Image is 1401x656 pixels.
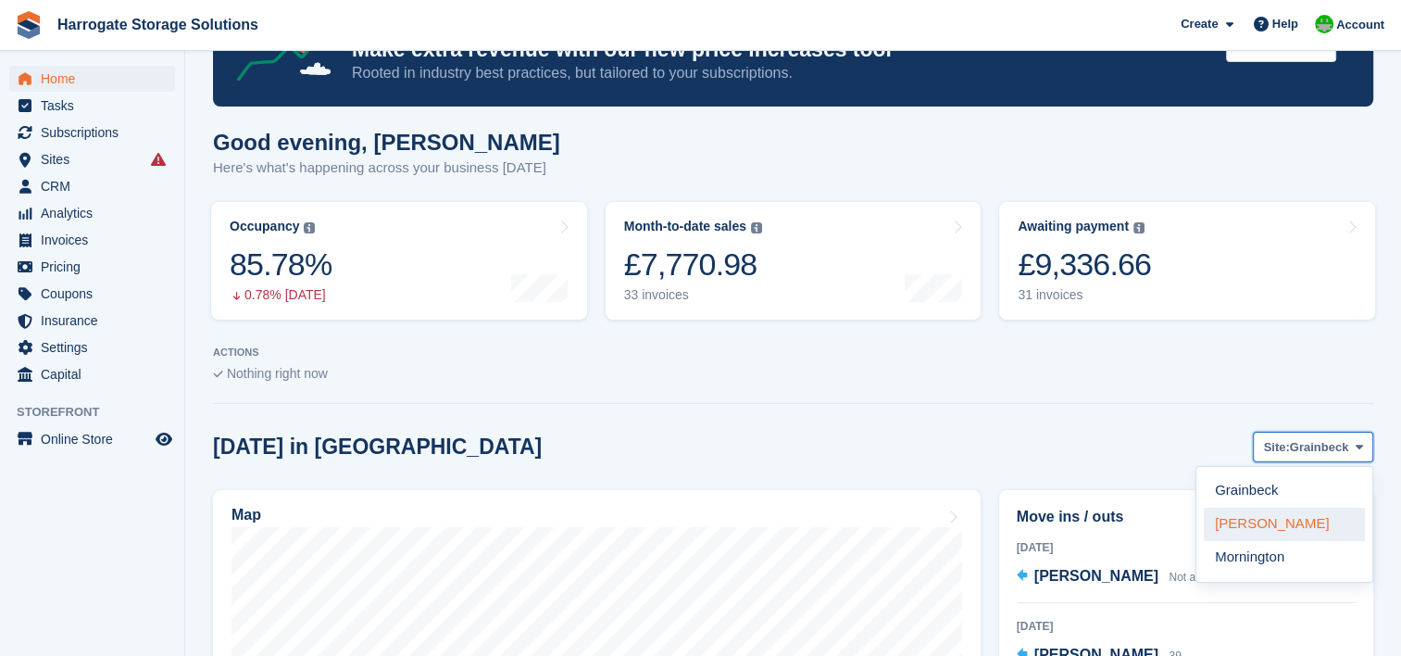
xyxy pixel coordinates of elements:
img: icon-info-grey-7440780725fd019a000dd9b08b2336e03edf1995a4989e88bcd33f0948082b44.svg [1133,222,1145,233]
span: Grainbeck [1290,438,1349,457]
span: Help [1272,15,1298,33]
img: Lee and Michelle Depledge [1315,15,1333,33]
div: Awaiting payment [1018,219,1129,234]
span: Capital [41,361,152,387]
h2: [DATE] in [GEOGRAPHIC_DATA] [213,435,542,460]
span: Settings [41,334,152,360]
a: Occupancy 85.78% 0.78% [DATE] [211,202,587,320]
a: menu [9,254,175,280]
a: Mornington [1204,541,1365,574]
h2: Map [231,507,261,524]
span: Account [1336,16,1384,34]
span: Sites [41,146,152,172]
a: menu [9,146,175,172]
img: stora-icon-8386f47178a22dfd0bd8f6a31ec36ba5ce8667c1dd55bd0f319d3a0aa187defe.svg [15,11,43,39]
span: Nothing right now [227,366,328,381]
img: icon-info-grey-7440780725fd019a000dd9b08b2336e03edf1995a4989e88bcd33f0948082b44.svg [751,222,762,233]
span: Create [1181,15,1218,33]
a: menu [9,281,175,307]
span: Home [41,66,152,92]
p: Here's what's happening across your business [DATE] [213,158,560,179]
div: Month-to-date sales [624,219,746,234]
span: [PERSON_NAME] [1034,568,1158,584]
a: menu [9,66,175,92]
div: [DATE] [1017,539,1356,556]
button: Site: Grainbeck [1253,432,1373,462]
a: menu [9,361,175,387]
h1: Good evening, [PERSON_NAME] [213,130,560,155]
span: Coupons [41,281,152,307]
div: £9,336.66 [1018,246,1151,284]
span: CRM [41,173,152,199]
span: Insurance [41,308,152,334]
a: menu [9,227,175,253]
span: Online Store [41,426,152,452]
div: 0.78% [DATE] [230,287,331,303]
a: [PERSON_NAME] Not allocated [1017,565,1234,589]
a: Awaiting payment £9,336.66 31 invoices [999,202,1375,320]
a: menu [9,93,175,119]
span: Storefront [17,403,184,422]
a: menu [9,173,175,199]
a: Harrogate Storage Solutions [50,9,266,40]
span: Analytics [41,200,152,226]
div: 33 invoices [624,287,762,303]
img: icon-info-grey-7440780725fd019a000dd9b08b2336e03edf1995a4989e88bcd33f0948082b44.svg [304,222,315,233]
p: Rooted in industry best practices, but tailored to your subscriptions. [352,63,1211,83]
a: menu [9,334,175,360]
span: Invoices [41,227,152,253]
a: menu [9,120,175,145]
a: [PERSON_NAME] [1204,508,1365,541]
div: 31 invoices [1018,287,1151,303]
h2: Move ins / outs [1017,506,1356,528]
span: Tasks [41,93,152,119]
div: £7,770.98 [624,246,762,284]
span: Site: [1263,438,1289,457]
div: 85.78% [230,246,331,284]
span: Not allocated [1169,571,1233,584]
a: Month-to-date sales £7,770.98 33 invoices [606,202,982,320]
span: Subscriptions [41,120,152,145]
a: menu [9,426,175,452]
span: Pricing [41,254,152,280]
a: menu [9,308,175,334]
a: Preview store [153,428,175,450]
div: [DATE] [1017,618,1356,635]
a: Grainbeck [1204,474,1365,508]
div: Occupancy [230,219,299,234]
img: blank_slate_check_icon-ba018cac091ee9be17c0a81a6c232d5eb81de652e7a59be601be346b1b6ddf79.svg [213,371,223,378]
p: ACTIONS [213,347,1373,359]
i: Smart entry sync failures have occurred [151,152,166,167]
a: menu [9,200,175,226]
